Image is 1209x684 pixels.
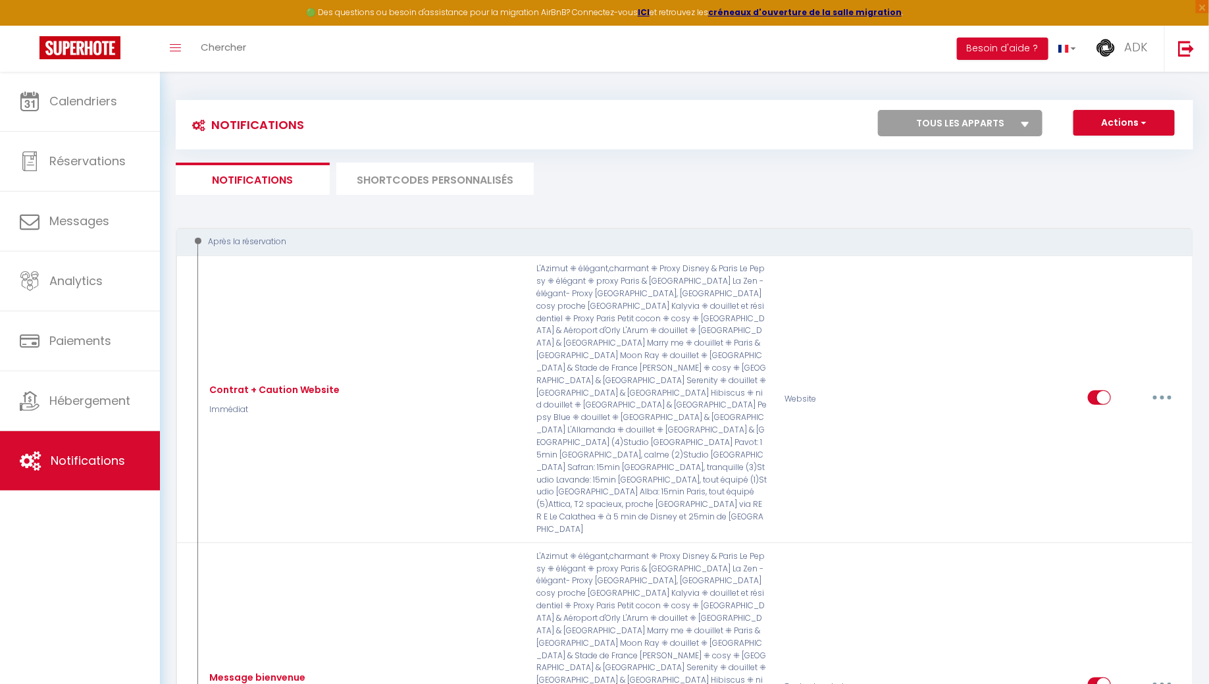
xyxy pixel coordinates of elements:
a: créneaux d'ouverture de la salle migration [708,7,902,18]
span: Analytics [49,273,103,289]
span: Notifications [51,452,125,469]
p: L'Azimut ⁜ élégant,charmant ⁜ Proxy Disney & Paris Le Pepsy ⁜ élégant ⁜ proxy Paris & [GEOGRAPHIC... [528,263,776,536]
a: ICI [638,7,650,18]
span: Hébergement [49,392,130,409]
h3: Notifications [186,110,304,140]
li: SHORTCODES PERSONNALISÉS [336,163,534,195]
button: Ouvrir le widget de chat LiveChat [11,5,50,45]
div: Contrat + Caution Website [206,382,340,397]
img: logout [1178,40,1195,57]
span: Chercher [201,40,246,54]
span: Réservations [49,153,126,169]
a: ... ADK [1086,26,1164,72]
span: ADK [1124,39,1148,55]
a: Chercher [191,26,256,72]
span: Paiements [49,332,111,349]
img: Super Booking [39,36,120,59]
button: Actions [1073,110,1175,136]
p: Immédiat [206,404,340,416]
span: Calendriers [49,93,117,109]
div: Website [776,263,941,536]
div: Après la réservation [188,236,1162,248]
li: Notifications [176,163,330,195]
button: Besoin d'aide ? [957,38,1048,60]
img: ... [1096,38,1116,58]
span: Messages [49,213,109,229]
